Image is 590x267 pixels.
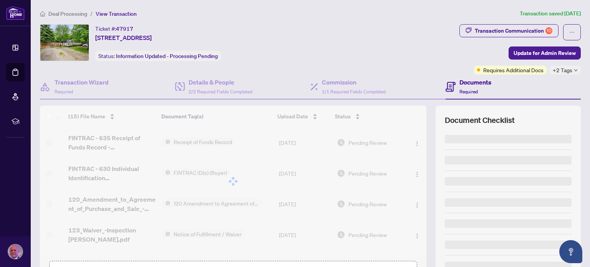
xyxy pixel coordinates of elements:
h4: Commission [322,78,386,87]
span: ellipsis [569,30,575,35]
span: View Transaction [96,10,137,17]
h4: Details & People [189,78,252,87]
h4: Documents [459,78,491,87]
span: Required [459,89,478,95]
img: logo [6,6,25,20]
button: Open asap [559,240,582,263]
span: Deal Processing [48,10,87,17]
span: down [574,68,578,72]
span: Requires Additional Docs [483,66,544,74]
span: 2/2 Required Fields Completed [189,89,252,95]
div: 10 [545,27,552,34]
img: Profile Icon [8,244,23,259]
span: Required [55,89,73,95]
div: Ticket #: [95,24,133,33]
div: Transaction Communication [475,25,552,37]
button: Update for Admin Review [509,46,581,60]
article: Transaction saved [DATE] [520,9,581,18]
span: +2 Tags [553,66,572,75]
span: 47917 [116,25,133,32]
span: 1/1 Required Fields Completed [322,89,386,95]
li: / [90,9,93,18]
span: home [40,11,45,17]
h4: Transaction Wizard [55,78,109,87]
img: IMG-N12170553_1.jpg [40,25,89,61]
span: Update for Admin Review [514,47,576,59]
span: [STREET_ADDRESS] [95,33,152,42]
div: Status: [95,51,221,61]
button: Transaction Communication10 [459,24,559,37]
span: Information Updated - Processing Pending [116,53,218,60]
span: Document Checklist [445,115,515,126]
